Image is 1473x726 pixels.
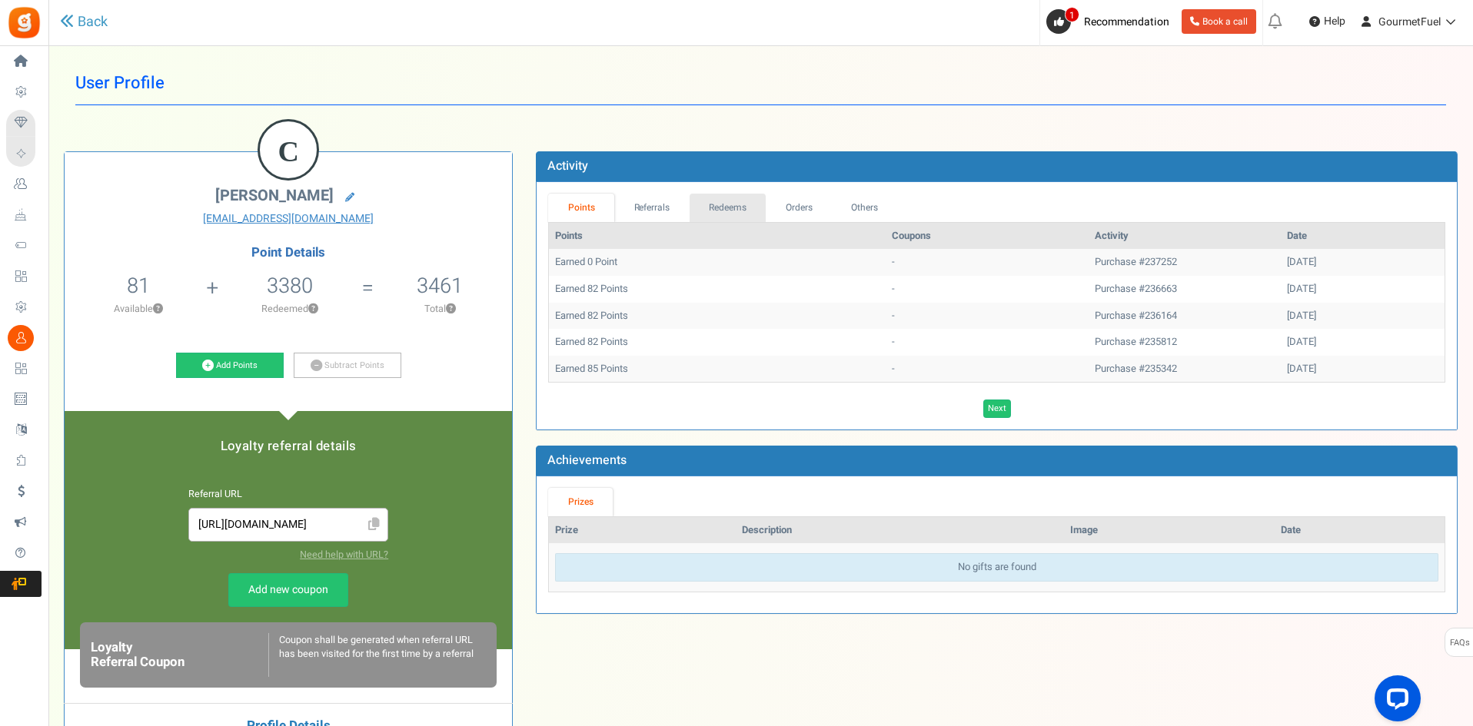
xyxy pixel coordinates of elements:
[1046,9,1175,34] a: 1 Recommendation
[736,517,1064,544] th: Description
[300,548,388,562] a: Need help with URL?
[832,194,898,222] a: Others
[1275,517,1445,544] th: Date
[549,329,886,356] td: Earned 82 Points
[294,353,401,379] a: Subtract Points
[7,5,42,40] img: Gratisfaction
[549,249,886,276] td: Earned 0 Point
[1182,9,1256,34] a: Book a call
[1089,249,1281,276] td: Purchase #237252
[446,304,456,314] button: ?
[80,439,497,453] h5: Loyalty referral details
[549,517,735,544] th: Prize
[228,573,348,607] a: Add new coupon
[176,353,284,379] a: Add Points
[1287,282,1438,297] div: [DATE]
[1089,329,1281,356] td: Purchase #235812
[547,157,588,175] b: Activity
[361,512,386,539] span: Click to Copy
[549,223,886,250] th: Points
[260,121,317,181] figcaption: C
[547,451,627,469] b: Achievements
[72,302,204,316] p: Available
[555,553,1438,582] div: No gifts are found
[886,303,1089,330] td: -
[1084,14,1169,30] span: Recommendation
[886,223,1089,250] th: Coupons
[1287,255,1438,270] div: [DATE]
[215,184,334,207] span: [PERSON_NAME]
[1303,9,1352,34] a: Help
[886,356,1089,383] td: -
[308,304,318,314] button: ?
[1089,276,1281,303] td: Purchase #236663
[548,488,613,516] a: Prizes
[153,304,163,314] button: ?
[1287,362,1438,376] div: [DATE]
[886,249,1089,276] td: -
[1320,14,1345,29] span: Help
[1089,223,1281,250] th: Activity
[375,302,504,316] p: Total
[690,194,766,222] a: Redeems
[1089,303,1281,330] td: Purchase #236164
[1064,517,1275,544] th: Image
[188,489,388,500] h6: Referral URL
[886,276,1089,303] td: -
[549,276,886,303] td: Earned 82 Points
[220,302,360,316] p: Redeemed
[548,194,614,222] a: Points
[1449,628,1470,658] span: FAQs
[983,399,1011,418] a: Next
[65,246,512,260] h4: Point Details
[1287,309,1438,323] div: [DATE]
[1065,7,1079,22] span: 1
[91,641,268,669] h6: Loyalty Referral Coupon
[268,633,486,677] div: Coupon shall be generated when referral URL has been visited for the first time by a referral
[1089,356,1281,383] td: Purchase #235342
[1281,223,1445,250] th: Date
[76,211,500,227] a: [EMAIL_ADDRESS][DOMAIN_NAME]
[549,356,886,383] td: Earned 85 Points
[417,274,463,297] h5: 3461
[127,270,150,301] span: 81
[75,61,1446,105] h1: User Profile
[1287,335,1438,350] div: [DATE]
[267,274,313,297] h5: 3380
[549,303,886,330] td: Earned 82 Points
[1378,14,1441,30] span: GourmetFuel
[614,194,690,222] a: Referrals
[886,329,1089,356] td: -
[766,194,832,222] a: Orders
